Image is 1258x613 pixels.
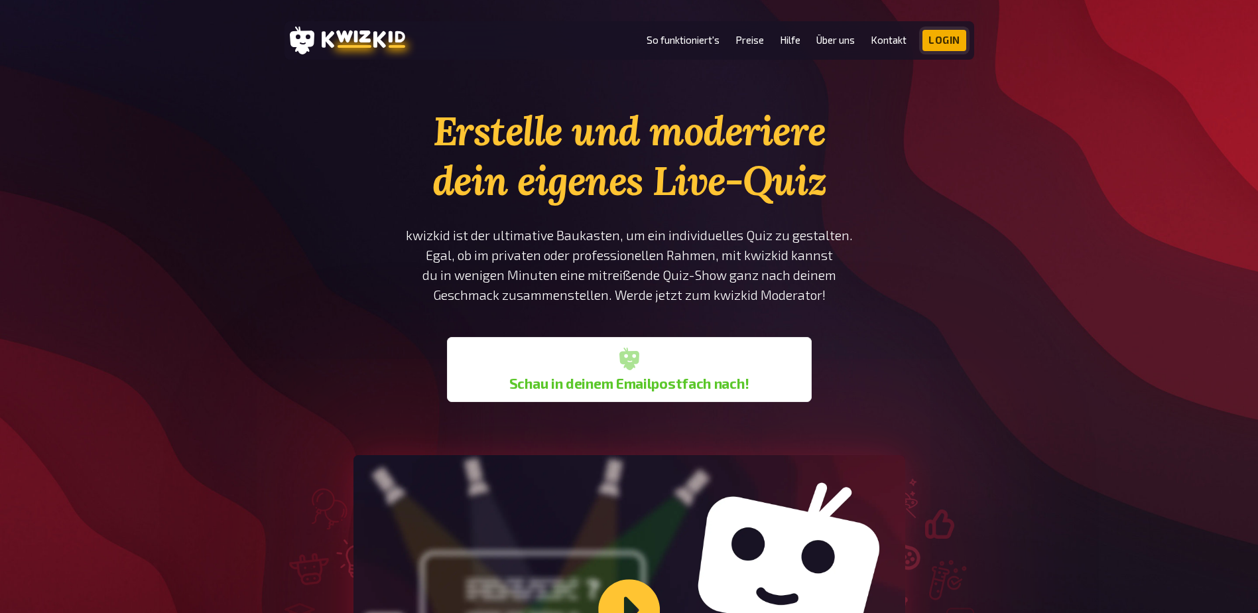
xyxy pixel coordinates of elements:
b: Schau in deinem Emailpostfach nach! [509,375,749,391]
p: kwizkid ist der ultimative Baukasten, um ein individuelles Quiz zu gestalten. Egal, ob im private... [405,226,853,305]
h1: Erstelle und moderiere dein eigenes Live-Quiz [405,106,853,206]
a: Login [922,30,966,51]
a: Preise [735,34,764,46]
a: Hilfe [780,34,800,46]
a: So funktioniert's [647,34,720,46]
a: Kontakt [871,34,907,46]
a: Über uns [816,34,855,46]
